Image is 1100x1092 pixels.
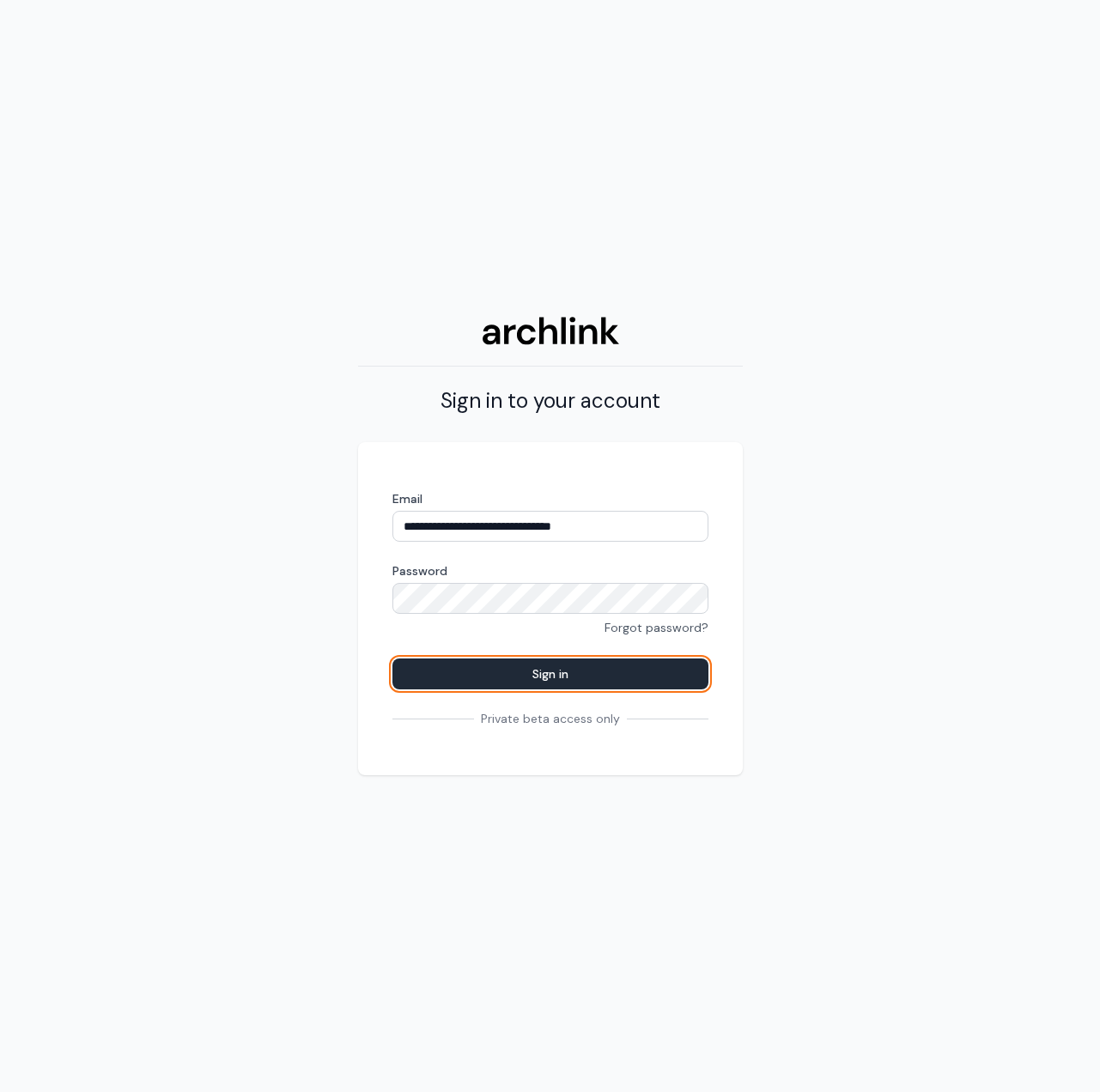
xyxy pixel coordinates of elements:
h2: Sign in to your account [358,387,743,415]
label: Email [392,490,708,507]
img: Archlink [482,317,619,345]
a: Forgot password? [605,620,708,635]
button: Sign in [392,658,708,689]
span: Private beta access only [474,710,627,727]
label: Password [392,562,708,579]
